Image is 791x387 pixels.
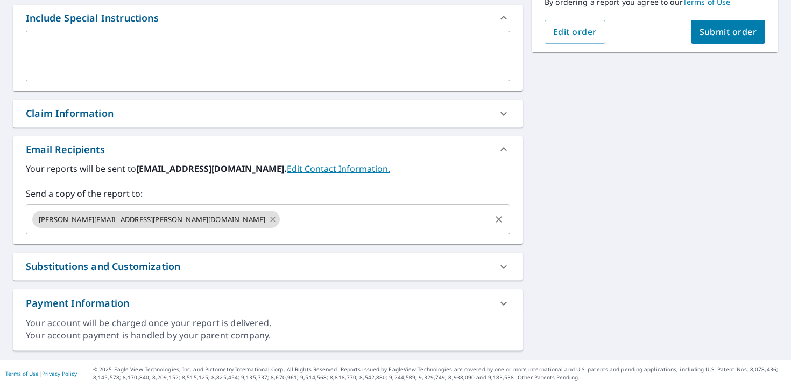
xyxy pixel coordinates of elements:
div: Your account will be charged once your report is delivered. [26,317,510,329]
div: Substitutions and Customization [26,259,180,274]
b: [EMAIL_ADDRESS][DOMAIN_NAME]. [136,163,287,175]
div: Substitutions and Customization [13,253,523,280]
div: Include Special Instructions [13,5,523,31]
span: Submit order [700,26,757,38]
label: Your reports will be sent to [26,162,510,175]
div: Payment Information [13,289,523,317]
a: EditContactInfo [287,163,390,175]
button: Clear [491,212,506,227]
div: Claim Information [26,106,114,121]
div: Your account payment is handled by your parent company. [26,329,510,342]
p: © 2025 Eagle View Technologies, Inc. and Pictometry International Corp. All Rights Reserved. Repo... [93,365,786,382]
label: Send a copy of the report to: [26,187,510,200]
div: [PERSON_NAME][EMAIL_ADDRESS][PERSON_NAME][DOMAIN_NAME] [32,211,280,228]
p: | [5,370,77,377]
button: Submit order [691,20,766,44]
span: [PERSON_NAME][EMAIL_ADDRESS][PERSON_NAME][DOMAIN_NAME] [32,215,272,225]
a: Privacy Policy [42,370,77,377]
span: Edit order [553,26,597,38]
div: Email Recipients [13,136,523,162]
div: Include Special Instructions [26,11,159,25]
button: Edit order [545,20,605,44]
div: Claim Information [13,100,523,127]
div: Payment Information [26,296,129,310]
a: Terms of Use [5,370,39,377]
div: Email Recipients [26,142,105,157]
